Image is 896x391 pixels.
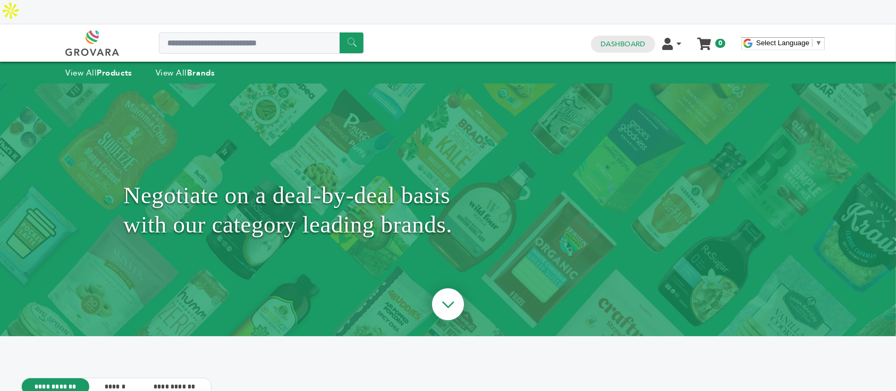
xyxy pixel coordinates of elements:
a: View AllBrands [156,68,215,78]
a: My Cart [698,34,711,45]
input: Search a product or brand... [159,32,364,54]
h1: Negotiate on a deal-by-deal basis with our category leading brands. [123,110,773,310]
a: Dashboard [601,39,645,49]
span: Select Language [756,39,809,47]
span: ▼ [815,39,822,47]
img: ourBrandsHeroArrow.png [420,278,476,334]
strong: Brands [187,68,215,78]
span: ​ [812,39,813,47]
a: View AllProducts [65,68,132,78]
span: 0 [715,39,725,48]
strong: Products [97,68,132,78]
a: Select Language​ [756,39,822,47]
